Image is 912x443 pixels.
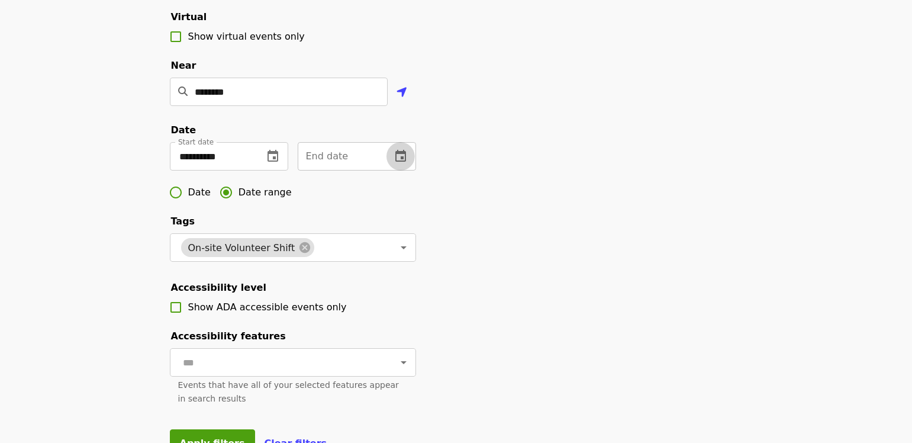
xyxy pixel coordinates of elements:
i: search icon [176,85,189,99]
button: change date [259,142,287,171]
span: Show ADA accessible events only [188,301,347,313]
span: Date [171,124,196,136]
button: change date [386,142,415,171]
span: Virtual [171,11,207,23]
i: location-arrow icon [397,85,407,99]
button: Open [395,239,412,256]
button: Open [395,354,412,371]
span: Show virtual events only [188,31,305,42]
span: Near [171,60,196,71]
span: Accessibility features [171,330,286,342]
input: Location [195,78,388,106]
span: Date [188,185,211,200]
span: Tags [171,216,195,227]
button: Use my location [388,79,416,107]
span: Accessibility level [171,282,266,293]
span: Date range [239,185,292,200]
span: On-site Volunteer Shift [181,242,302,253]
span: Events that have all of your selected features appear in search results [178,380,399,403]
span: Start date [178,138,214,146]
div: On-site Volunteer Shift [181,238,315,257]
